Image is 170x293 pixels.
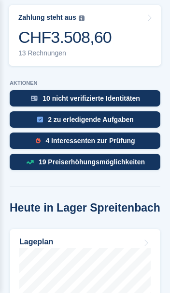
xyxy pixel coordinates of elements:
[31,95,38,101] img: verify_identity-adf6edd0f0f0b5bbfe63781bf79b02c33cf7c696d77639b501bdc392416b5a36.svg
[10,133,160,154] a: 4 Interessenten zur Prüfung
[19,238,53,246] h2: Lageplan
[10,80,160,86] p: AKTIONEN
[79,15,85,21] img: icon-info-grey-7440780725fd019a000dd9b08b2336e03edf1995a4989e88bcd33f0948082b44.svg
[18,13,76,22] div: Zahlung steht aus
[48,116,134,123] div: 2 zu erledigende Aufgaben
[26,160,34,164] img: price_increase_opportunities-93ffe204e8149a01c8c9dc8f82e8f89637d9d84a8eef4429ea346261dce0b2c0.svg
[18,49,112,57] div: 13 Rechnungen
[37,117,43,122] img: task-75834270c22a3079a89374b754ae025e5fb1db73e45f91037f5363f120a921f8.svg
[39,158,145,166] div: 19 Preiserhöhungsmöglichkeiten
[10,201,160,214] h2: Heute in Lager Spreitenbach
[36,138,41,144] img: prospect-51fa495bee0391a8d652442698ab0144808aea92771e9ea1ae160a38d050c398.svg
[42,94,140,102] div: 10 nicht verifizierte Identitäten
[9,5,161,66] a: Zahlung steht aus CHF3.508,60 13 Rechnungen
[10,90,160,111] a: 10 nicht verifizierte Identitäten
[10,154,160,175] a: 19 Preiserhöhungsmöglichkeiten
[45,137,135,145] div: 4 Interessenten zur Prüfung
[18,27,112,47] div: CHF3.508,60
[10,111,160,133] a: 2 zu erledigende Aufgaben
